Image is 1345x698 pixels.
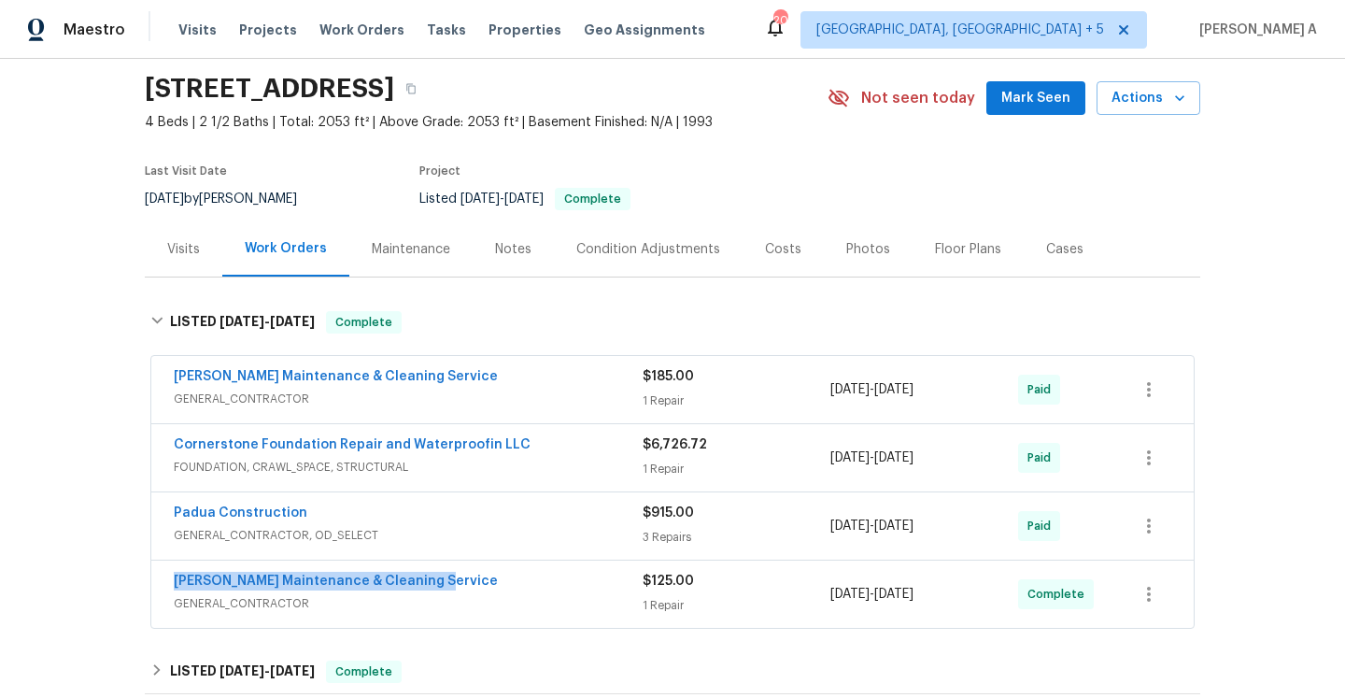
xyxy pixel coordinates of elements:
[986,81,1085,116] button: Mark Seen
[557,193,629,205] span: Complete
[861,89,975,107] span: Not seen today
[935,240,1001,259] div: Floor Plans
[328,662,400,681] span: Complete
[319,21,404,39] span: Work Orders
[576,240,720,259] div: Condition Adjustments
[830,517,913,535] span: -
[1046,240,1083,259] div: Cases
[174,390,643,408] span: GENERAL_CONTRACTOR
[1027,585,1092,604] span: Complete
[219,315,315,328] span: -
[830,383,870,396] span: [DATE]
[174,526,643,545] span: GENERAL_CONTRACTOR, OD_SELECT
[174,458,643,477] span: FOUNDATION, CRAWL_SPACE, STRUCTURAL
[874,383,913,396] span: [DATE]
[145,165,227,177] span: Last Visit Date
[178,21,217,39] span: Visits
[874,588,913,601] span: [DATE]
[372,240,450,259] div: Maintenance
[1027,380,1058,399] span: Paid
[643,596,830,615] div: 1 Repair
[1027,517,1058,535] span: Paid
[816,21,1104,39] span: [GEOGRAPHIC_DATA], [GEOGRAPHIC_DATA] + 5
[1027,449,1058,467] span: Paid
[830,520,870,533] span: [DATE]
[239,21,297,39] span: Projects
[830,380,913,399] span: -
[643,438,707,451] span: $6,726.72
[419,165,460,177] span: Project
[643,392,830,410] div: 1 Repair
[145,113,828,132] span: 4 Beds | 2 1/2 Baths | Total: 2053 ft² | Above Grade: 2053 ft² | Basement Finished: N/A | 1993
[174,438,531,451] a: Cornerstone Foundation Repair and Waterproofin LLC
[874,451,913,464] span: [DATE]
[830,451,870,464] span: [DATE]
[1192,21,1317,39] span: [PERSON_NAME] A
[170,311,315,334] h6: LISTED
[145,649,1200,694] div: LISTED [DATE]-[DATE]Complete
[488,21,561,39] span: Properties
[174,594,643,613] span: GENERAL_CONTRACTOR
[145,188,319,210] div: by [PERSON_NAME]
[460,192,544,206] span: -
[830,585,913,604] span: -
[270,315,315,328] span: [DATE]
[460,192,500,206] span: [DATE]
[427,23,466,36] span: Tasks
[584,21,705,39] span: Geo Assignments
[643,460,830,478] div: 1 Repair
[145,192,184,206] span: [DATE]
[495,240,531,259] div: Notes
[394,72,428,106] button: Copy Address
[830,449,913,467] span: -
[219,315,264,328] span: [DATE]
[145,292,1200,352] div: LISTED [DATE]-[DATE]Complete
[174,575,498,588] a: [PERSON_NAME] Maintenance & Cleaning Service
[64,21,125,39] span: Maestro
[245,239,327,258] div: Work Orders
[765,240,801,259] div: Costs
[419,192,630,206] span: Listed
[170,661,315,683] h6: LISTED
[1001,87,1070,110] span: Mark Seen
[643,370,694,383] span: $185.00
[219,664,264,677] span: [DATE]
[830,588,870,601] span: [DATE]
[219,664,315,677] span: -
[1097,81,1200,116] button: Actions
[174,506,307,520] a: Padua Construction
[773,11,786,30] div: 201
[270,664,315,677] span: [DATE]
[167,240,200,259] div: Visits
[643,575,694,588] span: $125.00
[328,313,400,332] span: Complete
[1111,87,1185,110] span: Actions
[874,520,913,533] span: [DATE]
[504,192,544,206] span: [DATE]
[643,506,694,520] span: $915.00
[846,240,890,259] div: Photos
[174,370,498,383] a: [PERSON_NAME] Maintenance & Cleaning Service
[643,528,830,547] div: 3 Repairs
[145,79,394,98] h2: [STREET_ADDRESS]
